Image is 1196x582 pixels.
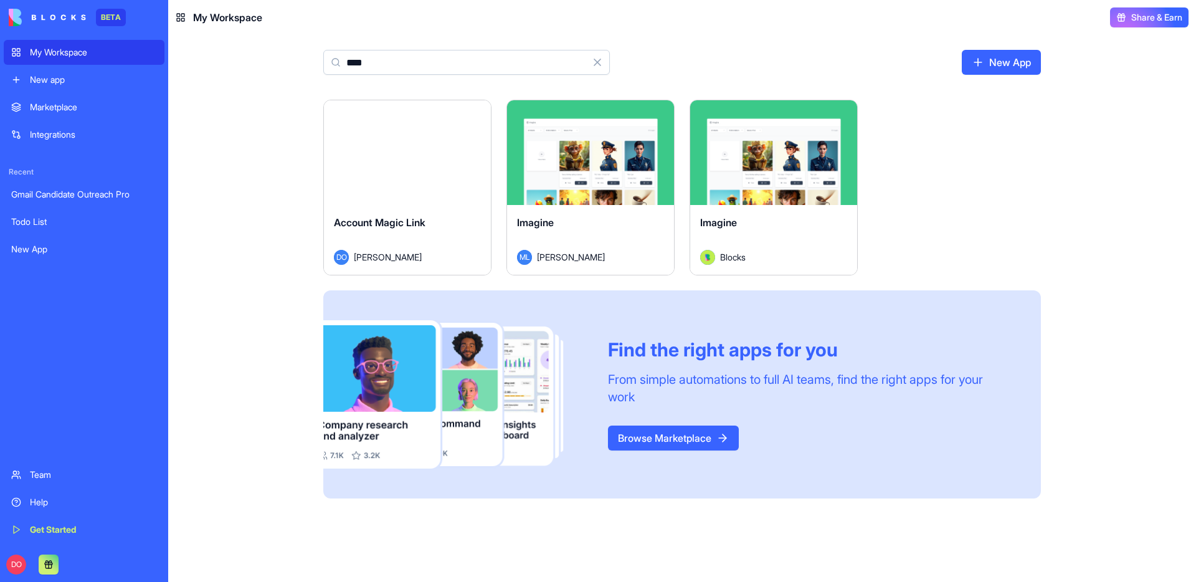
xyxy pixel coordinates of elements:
[4,462,164,487] a: Team
[506,100,675,275] a: ImagineML[PERSON_NAME]
[6,555,26,575] span: DO
[1110,7,1189,27] button: Share & Earn
[700,216,737,229] span: Imagine
[30,46,157,59] div: My Workspace
[4,167,164,177] span: Recent
[30,74,157,86] div: New app
[30,101,157,113] div: Marketplace
[323,100,491,275] a: Account Magic LinkDO[PERSON_NAME]
[334,216,425,229] span: Account Magic Link
[4,237,164,262] a: New App
[720,250,746,264] span: Blocks
[30,128,157,141] div: Integrations
[4,95,164,120] a: Marketplace
[30,523,157,536] div: Get Started
[608,338,1011,361] div: Find the right apps for you
[608,371,1011,406] div: From simple automations to full AI teams, find the right apps for your work
[690,100,858,275] a: ImagineAvatarBlocks
[9,9,126,26] a: BETA
[30,496,157,508] div: Help
[517,250,532,265] span: ML
[11,243,157,255] div: New App
[537,250,605,264] span: [PERSON_NAME]
[11,188,157,201] div: Gmail Candidate Outreach Pro
[96,9,126,26] div: BETA
[11,216,157,228] div: Todo List
[4,517,164,542] a: Get Started
[4,122,164,147] a: Integrations
[323,320,588,469] img: Frame_181_egmpey.png
[4,182,164,207] a: Gmail Candidate Outreach Pro
[700,250,715,265] img: Avatar
[962,50,1041,75] a: New App
[4,209,164,234] a: Todo List
[9,9,86,26] img: logo
[4,67,164,92] a: New app
[334,250,349,265] span: DO
[4,490,164,515] a: Help
[193,10,262,25] span: My Workspace
[354,250,422,264] span: [PERSON_NAME]
[4,40,164,65] a: My Workspace
[1131,11,1182,24] span: Share & Earn
[608,426,739,451] a: Browse Marketplace
[30,469,157,481] div: Team
[517,216,554,229] span: Imagine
